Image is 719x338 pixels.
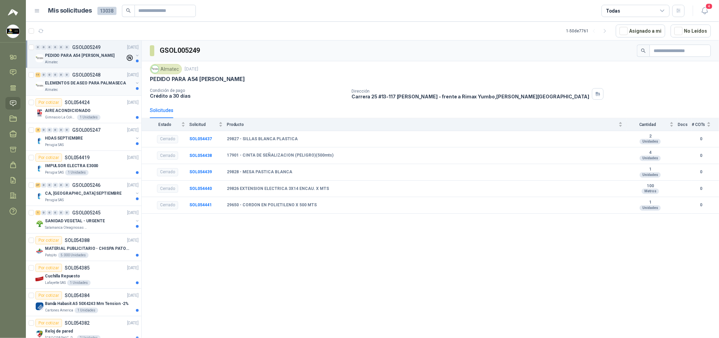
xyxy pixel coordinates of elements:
[35,98,62,107] div: Por cotizar
[35,236,62,244] div: Por cotizar
[627,134,674,139] b: 2
[157,184,178,193] div: Cerrado
[45,52,114,59] p: PEDIDO PARA A54 [PERSON_NAME]
[6,25,19,38] img: Company Logo
[227,186,329,192] b: 29826 EXTENSION ELECTRICA 3X14 ENCAU. X MTS
[59,45,64,50] div: 0
[65,321,90,325] p: SOL054382
[65,100,90,105] p: SOL054424
[48,6,92,16] h1: Mis solicitudes
[35,330,44,338] img: Company Logo
[640,172,661,178] div: Unidades
[35,319,62,327] div: Por cotizar
[157,151,178,160] div: Cerrado
[227,136,298,142] b: 29827 - SILLAS BLANCA PLASTICA
[35,73,41,77] div: 11
[47,73,52,77] div: 0
[45,197,64,203] p: Perugia SAS
[53,210,58,215] div: 0
[227,118,627,131] th: Producto
[45,218,105,224] p: SANIDAD VEGETAL - URGENTE
[59,183,64,188] div: 0
[45,253,57,258] p: Patojito
[58,253,89,258] div: 5.000 Unidades
[150,64,182,74] div: Almatec
[150,122,180,127] span: Estado
[53,73,58,77] div: 0
[45,190,122,197] p: CA, [GEOGRAPHIC_DATA] SEPTIEMBRE
[35,43,140,65] a: 0 0 0 0 0 0 GSOL005249[DATE] Company LogoPEDIDO PARA A54 [PERSON_NAME]Almatec
[26,261,141,289] a: Por cotizarSOL054385[DATE] Company LogoCuchilla RepuestoLafayette SAS1 Unidades
[72,183,100,188] p: GSOL005246
[45,80,126,86] p: ELEMENTOS DE ASEO PARA PALMASECA
[150,107,173,114] div: Solicitudes
[47,45,52,50] div: 0
[75,308,98,313] div: 1 Unidades
[351,94,589,99] p: Carrera 25 #13-117 [PERSON_NAME] - frente a Rimax Yumbo , [PERSON_NAME][GEOGRAPHIC_DATA]
[45,273,80,279] p: Cuchilla Repuesto
[45,87,58,93] p: Almatec
[67,280,91,286] div: 1 Unidades
[127,182,139,189] p: [DATE]
[189,170,212,174] b: SOL054439
[640,205,661,211] div: Unidades
[35,54,44,62] img: Company Logo
[641,48,646,53] span: search
[142,118,189,131] th: Estado
[45,108,91,114] p: AIRE ACONDICIONADO
[35,210,41,215] div: 1
[692,186,711,192] b: 0
[127,99,139,106] p: [DATE]
[127,127,139,133] p: [DATE]
[157,201,178,209] div: Cerrado
[227,203,317,208] b: 29650 - CORDON EN POLIETILENO X 500 MTS
[97,7,116,15] span: 13038
[72,73,100,77] p: GSOL005248
[35,291,62,300] div: Por cotizar
[640,139,661,144] div: Unidades
[150,88,346,93] p: Condición de pago
[59,128,64,132] div: 0
[77,115,100,120] div: 1 Unidades
[65,238,90,243] p: SOL054388
[64,73,69,77] div: 0
[189,118,227,131] th: Solicitud
[65,170,89,175] div: 1 Unidades
[26,289,141,316] a: Por cotizarSOL054384[DATE] Company LogoBanda Habasit A5 50X4243 Mm Tension -2%Cartones America1 U...
[35,181,140,203] a: 27 0 0 0 0 0 GSOL005246[DATE] Company LogoCA, [GEOGRAPHIC_DATA] SEPTIEMBREPerugia SAS
[35,209,140,230] a: 1 0 0 0 0 0 GSOL005245[DATE] Company LogoSANIDAD VEGETAL - URGENTESalamanca Oleaginosas SAS
[35,264,62,272] div: Por cotizar
[41,183,46,188] div: 0
[678,118,692,131] th: Docs
[189,186,212,191] b: SOL054440
[64,128,69,132] div: 0
[47,183,52,188] div: 0
[35,183,41,188] div: 27
[35,82,44,90] img: Company Logo
[616,25,665,37] button: Asignado a mi
[127,320,139,326] p: [DATE]
[227,153,333,158] b: 17901 - CINTA DE SEÑALIZACION (PELIGRO)(500mts)
[189,122,217,127] span: Solicitud
[45,245,130,252] p: MATERIAL PUBLICITARIO - CHISPA PATOJITO VER ADJUNTO
[150,76,245,83] p: PEDIDO PARA A54 [PERSON_NAME]
[35,220,44,228] img: Company Logo
[59,73,64,77] div: 0
[640,156,661,161] div: Unidades
[692,122,705,127] span: # COTs
[692,202,711,208] b: 0
[35,302,44,310] img: Company Logo
[41,210,46,215] div: 0
[45,142,64,148] p: Perugia SAS
[642,189,659,194] div: Metros
[65,155,90,160] p: SOL054419
[45,115,76,120] p: Gimnasio La Colina
[692,136,711,142] b: 0
[53,128,58,132] div: 0
[45,60,58,65] p: Almatec
[127,210,139,216] p: [DATE]
[627,167,674,172] b: 1
[45,163,98,169] p: IMPULSOR ELECTRA E3000
[72,210,100,215] p: GSOL005245
[26,151,141,178] a: Por cotizarSOL054419[DATE] Company LogoIMPULSOR ELECTRA E3000Perugia SAS1 Unidades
